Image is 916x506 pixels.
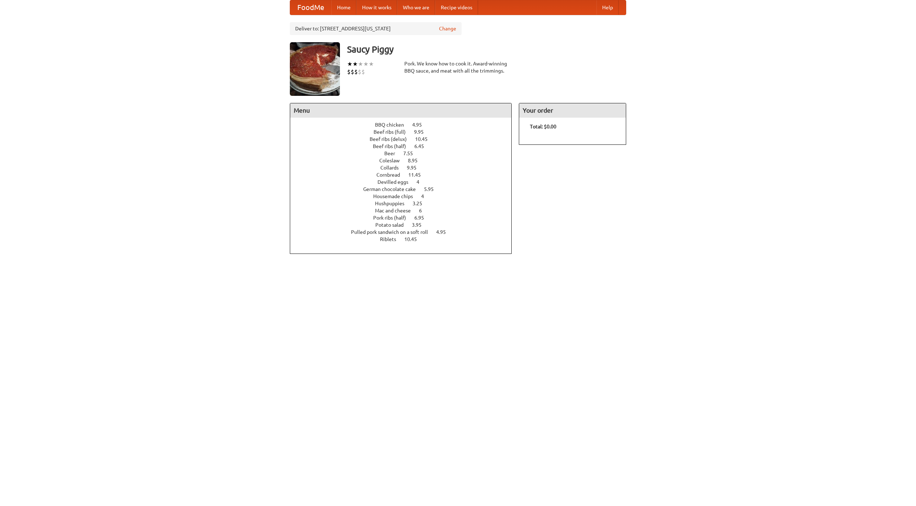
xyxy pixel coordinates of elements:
span: 4 [416,179,427,185]
a: FoodMe [290,0,331,15]
div: Deliver to: [STREET_ADDRESS][US_STATE] [290,22,462,35]
span: 4.95 [412,122,429,128]
span: Riblets [380,236,403,242]
span: 9.95 [407,165,424,171]
a: Beef ribs (half) 6.45 [373,143,437,149]
span: 5.95 [424,186,441,192]
a: Recipe videos [435,0,478,15]
span: Potato salad [375,222,411,228]
span: Cornbread [376,172,407,178]
span: 10.45 [415,136,435,142]
img: angular.jpg [290,42,340,96]
a: Pork ribs (half) 6.95 [373,215,437,221]
span: Beef ribs (delux) [370,136,414,142]
li: $ [351,68,354,76]
h4: Your order [519,103,626,118]
a: Collards 9.95 [380,165,430,171]
a: Coleslaw 8.95 [379,158,431,163]
a: Who we are [397,0,435,15]
span: 4.95 [436,229,453,235]
a: How it works [356,0,397,15]
a: Cornbread 11.45 [376,172,434,178]
span: Beef ribs (full) [374,129,413,135]
b: Total: $0.00 [530,124,556,129]
li: $ [361,68,365,76]
h4: Menu [290,103,511,118]
span: 6 [419,208,429,213]
span: 4 [421,193,431,199]
a: Pulled pork sandwich on a soft roll 4.95 [351,229,459,235]
li: $ [347,68,351,76]
span: 9.95 [414,129,431,135]
li: $ [354,68,358,76]
a: Home [331,0,356,15]
span: Hushpuppies [375,201,411,206]
span: BBQ chicken [375,122,411,128]
a: Housemade chips 4 [373,193,437,199]
h3: Saucy Piggy [347,42,626,57]
a: Beef ribs (delux) 10.45 [370,136,441,142]
span: Coleslaw [379,158,407,163]
li: ★ [369,60,374,68]
a: Potato salad 3.95 [375,222,435,228]
span: 6.45 [414,143,431,149]
li: ★ [358,60,363,68]
a: German chocolate cake 5.95 [363,186,447,192]
a: Change [439,25,456,32]
div: Pork. We know how to cook it. Award-winning BBQ sauce, and meat with all the trimmings. [404,60,512,74]
li: ★ [352,60,358,68]
span: 8.95 [408,158,425,163]
a: Riblets 10.45 [380,236,430,242]
li: ★ [363,60,369,68]
a: Beer 7.55 [384,151,426,156]
span: Pork ribs (half) [373,215,413,221]
span: Mac and cheese [375,208,418,213]
span: 3.95 [412,222,429,228]
a: BBQ chicken 4.95 [375,122,435,128]
a: Devilled eggs 4 [377,179,433,185]
a: Mac and cheese 6 [375,208,435,213]
span: 10.45 [404,236,424,242]
span: 11.45 [408,172,428,178]
span: Housemade chips [373,193,420,199]
a: Hushpuppies 3.25 [375,201,435,206]
span: 3.25 [413,201,429,206]
a: Help [596,0,619,15]
li: $ [358,68,361,76]
li: ★ [347,60,352,68]
span: 6.95 [414,215,431,221]
span: Devilled eggs [377,179,415,185]
span: Pulled pork sandwich on a soft roll [351,229,435,235]
span: 7.55 [403,151,420,156]
span: Collards [380,165,406,171]
span: Beer [384,151,402,156]
span: German chocolate cake [363,186,423,192]
a: Beef ribs (full) 9.95 [374,129,437,135]
span: Beef ribs (half) [373,143,413,149]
